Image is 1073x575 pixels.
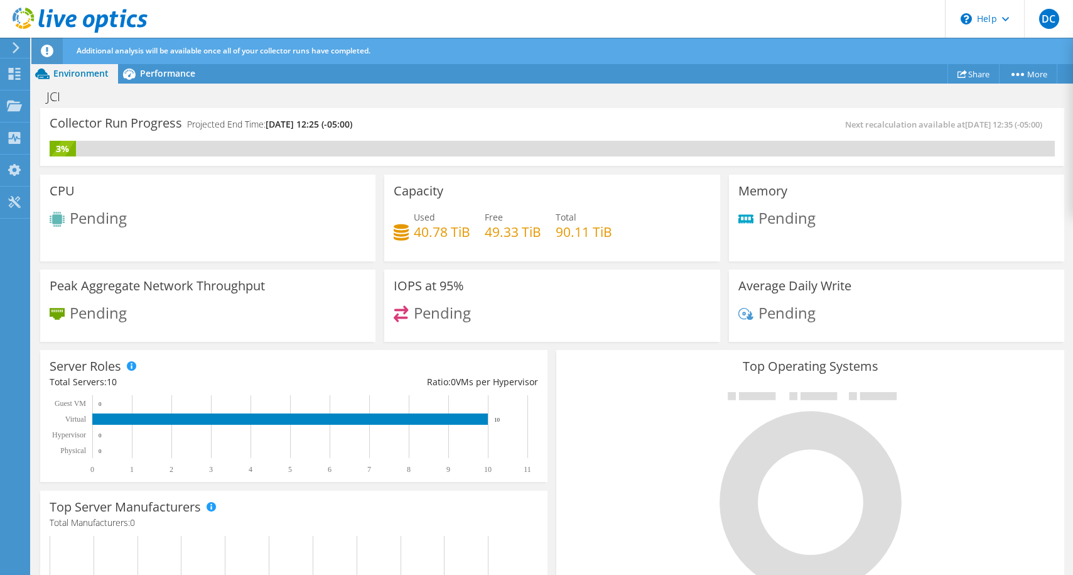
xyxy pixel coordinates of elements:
h3: Server Roles [50,359,121,373]
text: 11 [524,465,531,474]
text: 9 [446,465,450,474]
span: Free [485,211,503,223]
a: Share [947,64,1000,84]
span: Pending [414,302,471,322]
span: Environment [53,67,109,79]
h3: Memory [738,184,787,198]
text: 8 [407,465,411,474]
h1: JCI [41,90,80,104]
text: 0 [99,448,102,454]
text: 6 [328,465,332,474]
span: 0 [130,517,135,528]
span: Next recalculation available at [845,119,1049,130]
text: 5 [288,465,292,474]
text: 0 [99,432,102,439]
span: Pending [70,302,127,322]
text: 0 [90,465,94,474]
span: Used [414,211,435,223]
text: Virtual [65,415,87,424]
text: 1 [130,465,134,474]
text: Hypervisor [52,430,86,439]
span: Pending [70,207,127,228]
text: Guest VM [55,399,86,408]
text: 4 [249,465,252,474]
text: 7 [367,465,371,474]
span: Pending [758,207,816,227]
h3: CPU [50,184,75,198]
svg: \n [961,13,972,25]
h3: Capacity [394,184,443,198]
span: DC [1039,9,1059,29]
h4: 90.11 TiB [556,225,612,239]
h3: Average Daily Write [738,279,851,293]
span: Additional analysis will be available once all of your collector runs have completed. [77,45,370,56]
h4: 49.33 TiB [485,225,541,239]
span: 0 [451,376,456,388]
text: 0 [99,401,102,407]
text: 2 [170,465,173,474]
h4: 40.78 TiB [414,225,470,239]
div: Ratio: VMs per Hypervisor [294,375,538,389]
a: More [999,64,1057,84]
span: [DATE] 12:35 (-05:00) [965,119,1042,130]
h3: Peak Aggregate Network Throughput [50,279,265,293]
span: Total [556,211,576,223]
span: Performance [140,67,195,79]
span: Pending [758,302,816,322]
div: 3% [50,142,76,156]
h3: IOPS at 95% [394,279,464,293]
h4: Total Manufacturers: [50,516,538,530]
text: 10 [484,465,492,474]
text: Physical [60,446,86,455]
h3: Top Server Manufacturers [50,500,201,514]
div: Total Servers: [50,375,294,389]
span: [DATE] 12:25 (-05:00) [266,118,352,130]
span: 10 [107,376,117,388]
text: 3 [209,465,213,474]
text: 10 [494,417,500,423]
h3: Top Operating Systems [566,359,1054,373]
h4: Projected End Time: [187,118,352,131]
